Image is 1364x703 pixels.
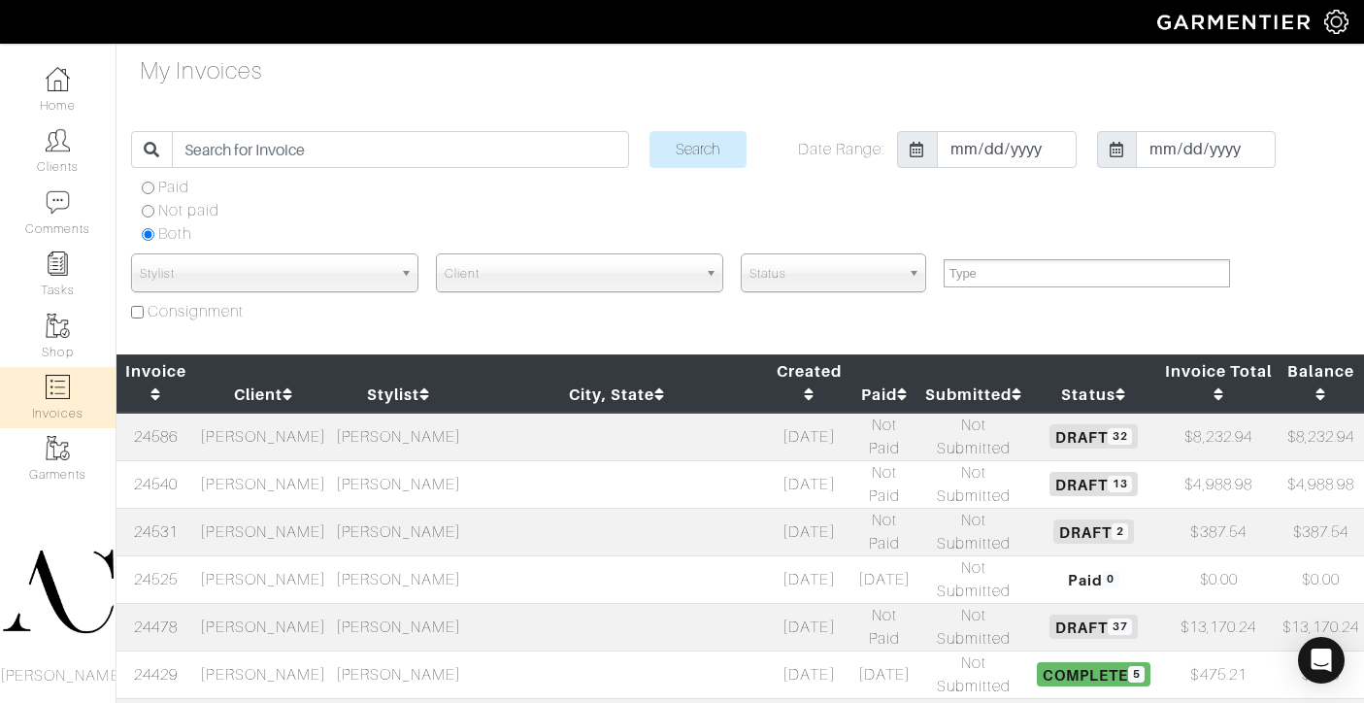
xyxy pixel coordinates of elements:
[925,385,1023,404] a: Submitted
[158,176,189,199] label: Paid
[46,436,70,460] img: garments-icon-b7da505a4dc4fd61783c78ac3ca0ef83fa9d6f193b1c9dc38574b1d14d53ca28.png
[1112,523,1128,540] span: 2
[134,523,178,541] a: 24531
[1278,508,1364,555] td: $387.54
[1159,555,1278,603] td: $0.00
[1159,508,1278,555] td: $387.54
[46,67,70,91] img: dashboard-icon-dbcd8f5a0b271acd01030246c82b418ddd0df26cd7fceb0bd07c9910d44c42f6.png
[850,603,918,651] td: Not Paid
[1053,519,1134,543] span: Draft
[46,251,70,276] img: reminder-icon-8004d30b9f0a5d33ae49ab947aed9ed385cf756f9e5892f1edd6e32f2345188e.png
[196,413,331,461] td: [PERSON_NAME]
[768,413,851,461] td: [DATE]
[1278,413,1364,461] td: $8,232.94
[919,651,1029,698] td: Not Submitted
[125,362,186,404] a: Invoice
[148,300,245,323] label: Consignment
[768,603,851,651] td: [DATE]
[134,428,178,446] a: 24586
[1061,385,1125,404] a: Status
[1159,413,1278,461] td: $8,232.94
[768,651,851,698] td: [DATE]
[196,603,331,651] td: [PERSON_NAME]
[919,603,1029,651] td: Not Submitted
[134,571,178,588] a: 24525
[850,508,918,555] td: Not Paid
[331,555,466,603] td: [PERSON_NAME]
[331,651,466,698] td: [PERSON_NAME]
[1037,662,1150,686] span: Complete
[134,476,178,493] a: 24540
[1278,651,1364,698] td: $0.00
[919,413,1029,461] td: Not Submitted
[1278,603,1364,651] td: $13,170.24
[1108,428,1132,445] span: 32
[1049,615,1138,638] span: Draft
[649,131,747,168] input: Search
[46,375,70,399] img: orders-icon-0abe47150d42831381b5fb84f609e132dff9fe21cb692f30cb5eec754e2cba89.png
[172,131,629,168] input: Search for Invoice
[1103,571,1119,587] span: 0
[46,190,70,215] img: comment-icon-a0a6a9ef722e966f86d9cbdc48e553b5cf19dbc54f86b18d962a5391bc8f6eb6.png
[158,222,191,246] label: Both
[1128,666,1145,683] span: 5
[196,651,331,698] td: [PERSON_NAME]
[46,314,70,338] img: garments-icon-b7da505a4dc4fd61783c78ac3ca0ef83fa9d6f193b1c9dc38574b1d14d53ca28.png
[140,57,263,85] h4: My Invoices
[196,508,331,555] td: [PERSON_NAME]
[1165,362,1273,404] a: Invoice Total
[768,555,851,603] td: [DATE]
[850,651,918,698] td: [DATE]
[1108,476,1132,492] span: 13
[919,460,1029,508] td: Not Submitted
[234,385,293,404] a: Client
[919,555,1029,603] td: Not Submitted
[1049,472,1138,495] span: Draft
[768,460,851,508] td: [DATE]
[1062,567,1124,590] span: Paid
[1278,555,1364,603] td: $0.00
[1324,10,1348,34] img: gear-icon-white-bd11855cb880d31180b6d7d6211b90ccbf57a29d726f0c71d8c61bd08dd39cc2.png
[1108,619,1132,635] span: 37
[749,254,900,293] span: Status
[331,413,466,461] td: [PERSON_NAME]
[861,385,908,404] a: Paid
[850,555,918,603] td: [DATE]
[331,603,466,651] td: [PERSON_NAME]
[134,666,178,684] a: 24429
[1278,460,1364,508] td: $4,988.98
[140,254,392,293] span: Stylist
[445,254,697,293] span: Client
[850,460,918,508] td: Not Paid
[1287,362,1353,404] a: Balance
[46,128,70,152] img: clients-icon-6bae9207a08558b7cb47a8932f037763ab4055f8c8b6bfacd5dc20c3e0201464.png
[1148,5,1324,39] img: garmentier-logo-header-white-b43fb05a5012e4ada735d5af1a66efaba907eab6374d6393d1fbf88cb4ef424d.png
[196,460,331,508] td: [PERSON_NAME]
[1159,603,1278,651] td: $13,170.24
[777,362,842,404] a: Created
[919,508,1029,555] td: Not Submitted
[1159,651,1278,698] td: $475.21
[1049,424,1138,448] span: Draft
[331,508,466,555] td: [PERSON_NAME]
[196,555,331,603] td: [PERSON_NAME]
[367,385,430,404] a: Stylist
[850,413,918,461] td: Not Paid
[798,138,885,161] label: Date Range:
[1159,460,1278,508] td: $4,988.98
[569,385,666,404] a: City, State
[331,460,466,508] td: [PERSON_NAME]
[1298,637,1345,684] div: Open Intercom Messenger
[134,619,178,636] a: 24478
[768,508,851,555] td: [DATE]
[158,199,219,222] label: Not paid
